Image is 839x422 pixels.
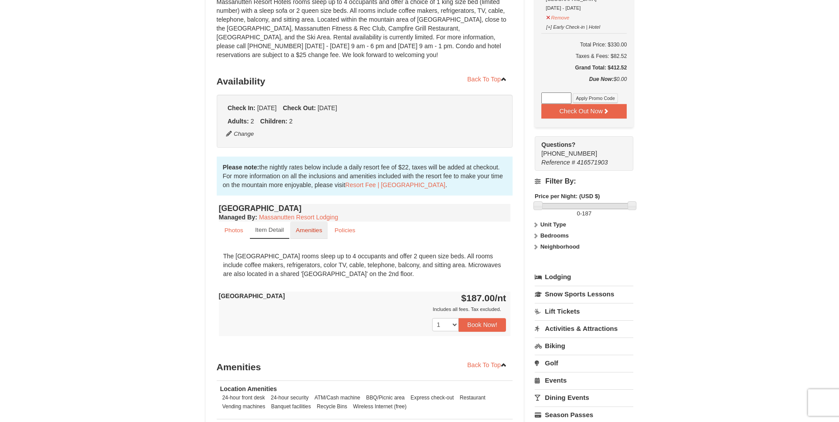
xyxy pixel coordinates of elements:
[535,193,600,199] strong: Price per Night: (USD $)
[223,164,259,171] strong: Please note:
[535,338,633,354] a: Biking
[546,20,601,31] button: [+] Early Check-in | Hotel
[255,226,284,233] small: Item Detail
[269,402,313,411] li: Banquet facilities
[541,141,575,148] strong: Questions?
[540,221,566,228] strong: Unit Type
[535,286,633,302] a: Snow Sports Lessons
[220,393,268,402] li: 24-hour front desk
[495,293,506,303] span: /nt
[318,104,337,111] span: [DATE]
[217,73,513,90] h3: Availability
[462,73,513,86] a: Back To Top
[217,157,513,196] div: the nightly rates below include a daily resort fee of $22, taxes will be added at checkout. For m...
[228,104,256,111] strong: Check In:
[541,159,575,166] span: Reference #
[582,210,592,217] span: 187
[329,222,361,239] a: Policies
[226,129,255,139] button: Change
[296,227,322,234] small: Amenities
[219,305,506,314] div: Includes all fees. Tax excluded.
[462,358,513,372] a: Back To Top
[540,243,580,250] strong: Neighborhood
[535,372,633,388] a: Events
[312,393,363,402] li: ATM/Cash machine
[573,93,618,103] button: Apply Promo Code
[535,355,633,371] a: Golf
[217,358,513,376] h3: Amenities
[219,247,511,283] div: The [GEOGRAPHIC_DATA] rooms sleep up to 4 occupants and offer 2 queen size beds. All rooms includ...
[457,393,487,402] li: Restaurant
[290,222,328,239] a: Amenities
[289,118,293,125] span: 2
[408,393,456,402] li: Express check-out
[541,52,627,61] div: Taxes & Fees: $82.52
[260,118,287,125] strong: Children:
[251,118,254,125] span: 2
[540,232,569,239] strong: Bedrooms
[225,227,243,234] small: Photos
[541,75,627,92] div: $0.00
[541,104,627,118] button: Check Out Now
[219,222,249,239] a: Photos
[345,181,445,188] a: Resort Fee | [GEOGRAPHIC_DATA]
[219,292,285,299] strong: [GEOGRAPHIC_DATA]
[541,40,627,49] h6: Total Price: $330.00
[314,402,349,411] li: Recycle Bins
[459,318,506,331] button: Book Now!
[461,293,506,303] strong: $187.00
[334,227,355,234] small: Policies
[535,303,633,319] a: Lift Tickets
[535,320,633,337] a: Activities & Attractions
[535,209,633,218] label: -
[283,104,316,111] strong: Check Out:
[250,222,289,239] a: Item Detail
[268,393,310,402] li: 24-hour security
[541,140,617,157] span: [PHONE_NUMBER]
[220,402,268,411] li: Vending machines
[535,389,633,406] a: Dining Events
[219,214,257,221] strong: :
[535,269,633,285] a: Lodging
[219,204,511,213] h4: [GEOGRAPHIC_DATA]
[589,76,613,82] strong: Due Now:
[546,11,570,22] button: Remove
[351,402,409,411] li: Wireless Internet (free)
[219,214,255,221] span: Managed By
[577,210,580,217] span: 0
[541,63,627,72] h5: Grand Total: $412.52
[257,104,276,111] span: [DATE]
[577,159,608,166] span: 416571903
[220,385,277,392] strong: Location Amenities
[535,177,633,185] h4: Filter By:
[259,214,338,221] a: Massanutten Resort Lodging
[364,393,407,402] li: BBQ/Picnic area
[228,118,249,125] strong: Adults:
